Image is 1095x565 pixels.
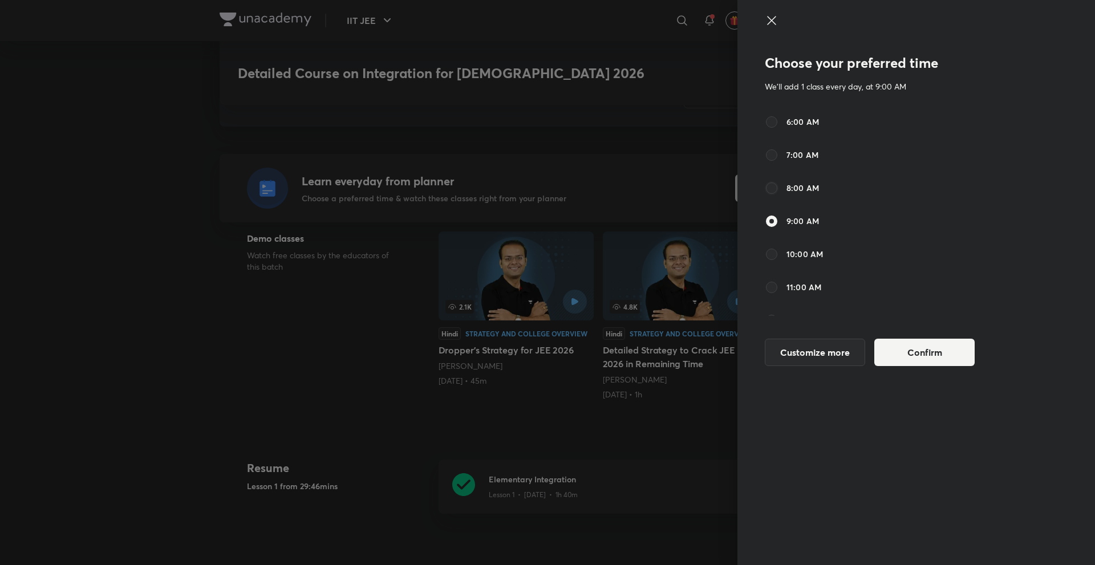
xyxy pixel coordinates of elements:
button: Customize more [765,339,865,366]
h3: Choose your preferred time [765,55,1002,71]
span: 11:00 AM [786,281,821,293]
p: We'll add 1 class every day, at 9:00 AM [765,80,1002,92]
span: 8:00 AM [786,182,819,194]
span: 10:00 AM [786,248,823,260]
span: 6:00 AM [786,116,819,128]
button: Confirm [874,339,975,366]
span: 9:00 AM [786,215,819,227]
span: 7:00 AM [786,149,818,161]
span: 12:00 PM [786,314,821,326]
